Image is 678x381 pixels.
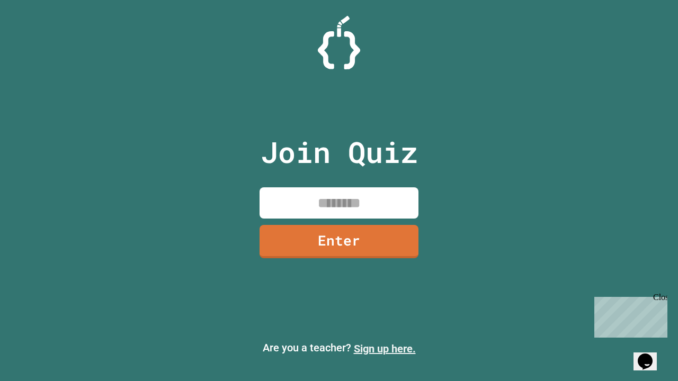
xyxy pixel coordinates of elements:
iframe: chat widget [590,293,667,338]
iframe: chat widget [634,339,667,370]
a: Enter [260,225,418,258]
div: Chat with us now!Close [4,4,73,67]
p: Are you a teacher? [8,340,670,357]
img: Logo.svg [318,16,360,69]
p: Join Quiz [261,130,418,174]
a: Sign up here. [354,342,416,355]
